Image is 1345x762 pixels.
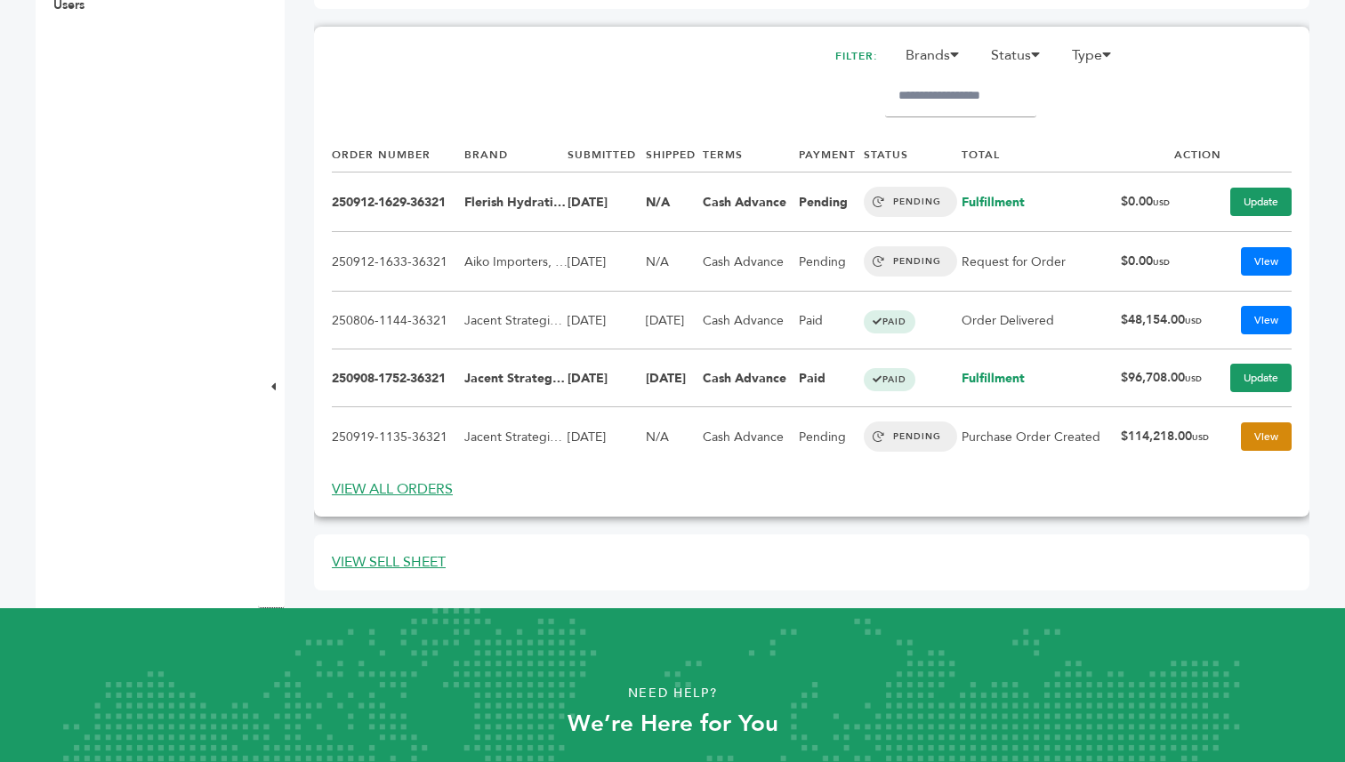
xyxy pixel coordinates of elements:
[568,172,646,232] td: [DATE]
[703,292,799,349] td: Cash Advance
[646,407,703,467] td: N/A
[1153,257,1170,268] span: USD
[464,349,568,407] td: Jacent Strategic Manufacturing, LLC
[864,368,915,391] span: PAID
[332,194,446,211] a: 250912-1629-36321
[703,349,799,407] td: Cash Advance
[646,172,703,232] td: N/A
[1230,188,1292,216] a: Update
[1121,139,1221,172] th: ACTION
[799,292,864,349] td: Paid
[646,349,703,407] td: [DATE]
[332,312,447,329] a: 250806-1144-36321
[962,172,1121,232] td: Fulfillment
[1241,247,1292,276] a: View
[703,139,799,172] th: TERMS
[799,172,864,232] td: Pending
[1121,407,1221,467] td: $114,218.00
[646,232,703,292] td: N/A
[799,232,864,292] td: Pending
[568,232,646,292] td: [DATE]
[464,292,568,349] td: Jacent Strategic Manufacturing, LLC
[1063,44,1131,75] li: Type
[962,349,1121,407] td: Fulfillment
[703,172,799,232] td: Cash Advance
[703,407,799,467] td: Cash Advance
[1241,422,1292,451] a: View
[1185,316,1202,326] span: USD
[703,232,799,292] td: Cash Advance
[1185,373,1202,384] span: USD
[332,479,453,499] a: VIEW ALL ORDERS
[1153,197,1170,208] span: USD
[464,139,568,172] th: BRAND
[464,232,568,292] td: Aiko Importers, Inc.
[568,407,646,467] td: [DATE]
[332,253,447,270] a: 250912-1633-36321
[897,44,979,75] li: Brands
[962,139,1121,172] th: TOTAL
[332,552,446,572] a: VIEW SELL SHEET
[835,44,878,68] h2: FILTER:
[1230,364,1292,392] a: Update
[1121,232,1221,292] td: $0.00
[646,292,703,349] td: [DATE]
[864,187,957,217] span: PENDING
[1121,349,1221,407] td: $96,708.00
[799,407,864,467] td: Pending
[885,75,1036,117] input: Filter by keywords
[799,139,864,172] th: PAYMENT
[982,44,1059,75] li: Status
[799,349,864,407] td: Paid
[646,139,703,172] th: SHIPPED
[962,292,1121,349] td: Order Delivered
[962,407,1121,467] td: Purchase Order Created
[332,370,446,387] a: 250908-1752-36321
[962,232,1121,292] td: Request for Order
[568,349,646,407] td: [DATE]
[1192,432,1209,443] span: USD
[1121,292,1221,349] td: $48,154.00
[568,139,646,172] th: SUBMITTED
[864,310,915,333] span: PAID
[864,246,957,277] span: PENDING
[864,421,957,452] span: PENDING
[464,172,568,232] td: Flerish Hydration, Inc.
[1241,306,1292,334] a: View
[464,407,568,467] td: Jacent Strategic Manufacturing, LLC
[1121,172,1221,232] td: $0.00
[568,292,646,349] td: [DATE]
[568,708,778,740] strong: We’re Here for You
[332,139,464,172] th: ORDER NUMBER
[68,680,1278,707] p: Need Help?
[332,429,447,445] a: 250919-1135-36321
[864,139,962,172] th: STATUS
